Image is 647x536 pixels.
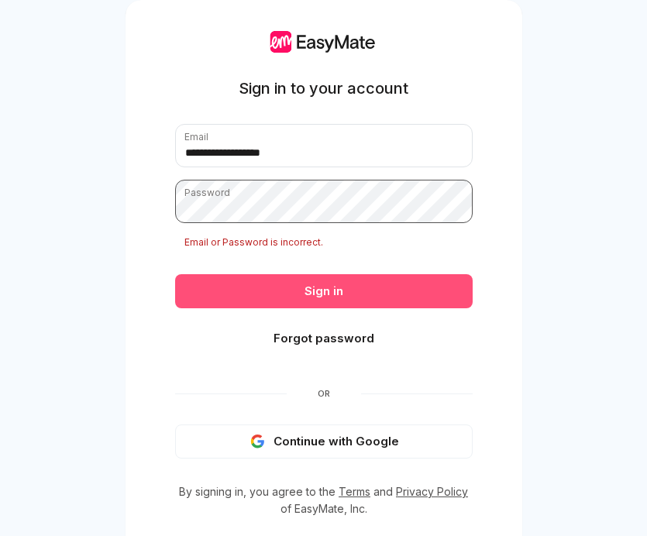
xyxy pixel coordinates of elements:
[396,485,468,498] a: Privacy Policy
[175,274,473,308] button: Sign in
[287,387,361,400] span: Or
[175,483,473,517] p: By signing in, you agree to the and of EasyMate, Inc.
[175,321,473,356] button: Forgot password
[175,235,473,249] p: Email or Password is incorrect.
[175,424,473,459] button: Continue with Google
[239,77,408,99] h1: Sign in to your account
[339,485,370,498] a: Terms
